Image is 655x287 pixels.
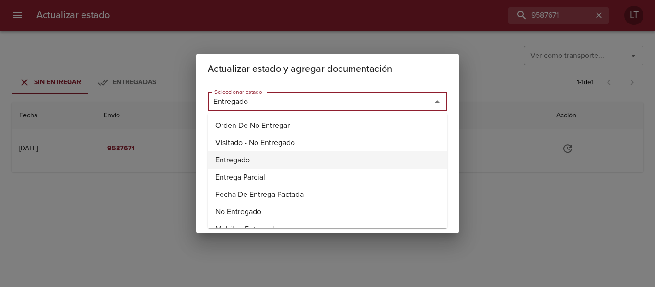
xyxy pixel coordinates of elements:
button: Close [431,95,444,108]
li: Mobile - Entregado [208,220,447,238]
li: Orden De No Entregar [208,117,447,134]
h2: Actualizar estado y agregar documentación [208,61,447,77]
li: Visitado - No Entregado [208,134,447,151]
li: No Entregado [208,203,447,220]
li: Entregado [208,151,447,169]
li: Fecha De Entrega Pactada [208,186,447,203]
li: Entrega Parcial [208,169,447,186]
